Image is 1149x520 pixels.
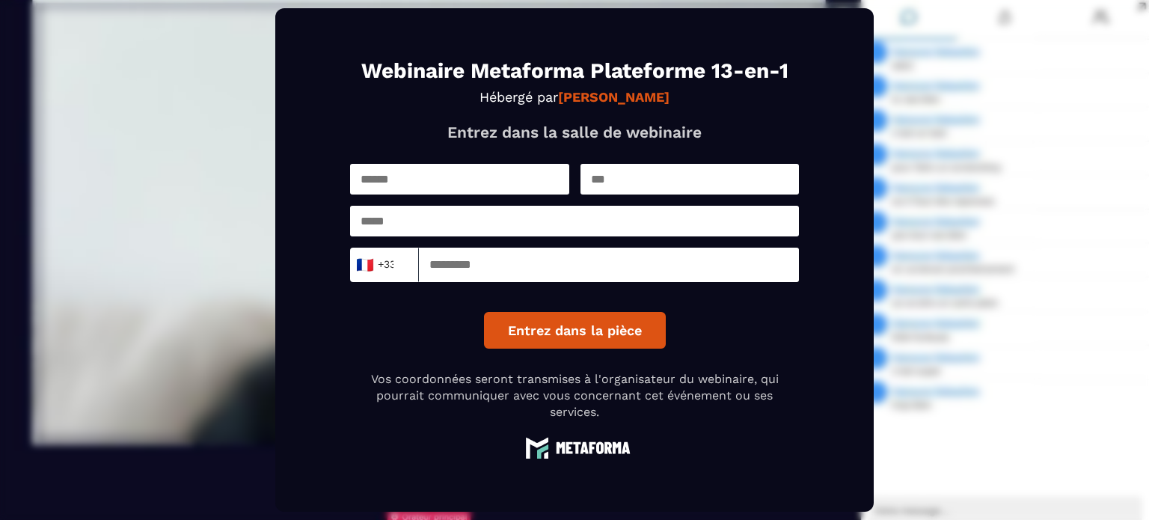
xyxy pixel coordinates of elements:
img: logo [518,436,631,459]
p: Hébergé par [350,89,799,105]
div: Search for option [350,248,419,282]
h1: Webinaire Metaforma Plateforme 13-en-1 [350,61,799,82]
input: Search for option [394,254,405,276]
p: Entrez dans la salle de webinaire [350,123,799,141]
strong: [PERSON_NAME] [558,89,670,105]
p: Vos coordonnées seront transmises à l'organisateur du webinaire, qui pourrait communiquer avec vo... [350,371,799,421]
button: Entrez dans la pièce [484,312,666,349]
span: +33 [360,254,391,275]
span: 🇫🇷 [355,254,374,275]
